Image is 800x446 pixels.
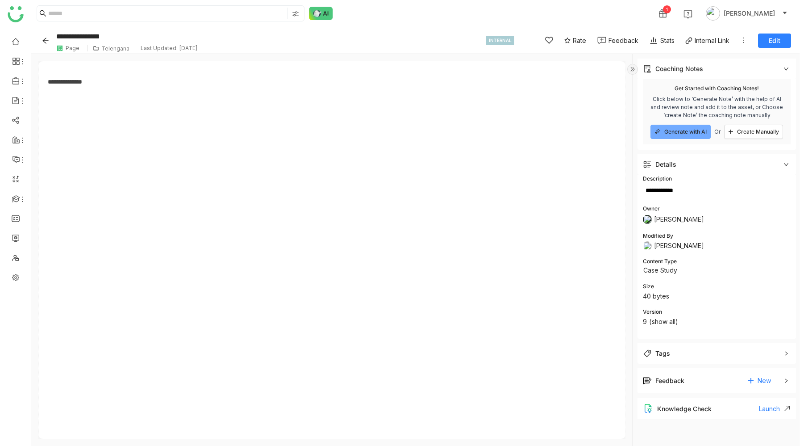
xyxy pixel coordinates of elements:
[759,405,791,412] div: Launch
[309,7,333,20] img: ask-buddy-normal.svg
[93,45,99,51] img: folder.svg
[724,8,775,18] span: [PERSON_NAME]
[637,343,796,364] div: Tags
[649,36,658,45] img: stats.svg
[643,175,791,183] div: Description
[56,45,63,52] img: paper.svg
[758,34,791,48] button: Edit
[40,34,54,48] button: Back
[650,125,711,139] button: Generate with AI
[664,128,707,135] span: Generate with AI
[637,154,796,175] div: Details
[643,292,791,301] div: 40 bytes
[648,95,785,119] div: Click below to ‘Generate Note’ with the help of AI and review note and add it to the asset, or Ch...
[695,37,729,44] div: Internal Link
[643,257,791,266] div: Content Type
[141,45,198,51] div: Last Updated: [DATE]
[292,10,299,17] img: search-type.svg
[663,5,671,13] div: 1
[66,45,79,51] div: Page
[655,160,676,169] div: Details
[643,232,791,240] div: Modified By
[597,37,606,44] img: feedback-1.svg
[655,64,703,74] div: Coaching Notes
[654,215,704,223] span: [PERSON_NAME]
[643,241,791,250] div: [PERSON_NAME]
[704,6,789,21] button: [PERSON_NAME]
[737,128,779,135] span: Create Manually
[714,128,721,136] span: Or
[608,36,638,45] div: Feedback
[769,36,780,45] span: Edit
[649,317,678,326] span: ( )
[643,205,791,213] div: Owner
[643,308,791,316] div: Version
[8,6,24,22] img: logo
[643,264,741,277] nz-select-item: Case Study
[706,6,720,21] img: avatar
[649,36,675,45] div: Stats
[675,84,759,93] div: Get Started with Coaching Notes!
[643,241,652,250] img: 61307121755ca5673e314e4d
[637,368,796,393] div: FeedbackNew
[486,36,514,45] div: INTERNAL
[643,317,791,326] div: 9
[643,282,791,291] div: Size
[683,10,692,19] img: help.svg
[643,215,652,224] img: 61307121755ca5673e314e4d
[652,318,675,325] a: show all
[758,374,771,387] span: New
[724,125,783,139] button: Create Manually
[101,45,129,52] div: Telengana
[637,59,796,79] div: Coaching Notes
[573,36,586,45] span: Rate
[655,349,670,358] div: Tags
[657,405,712,412] div: Knowledge Check
[655,376,684,386] div: Feedback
